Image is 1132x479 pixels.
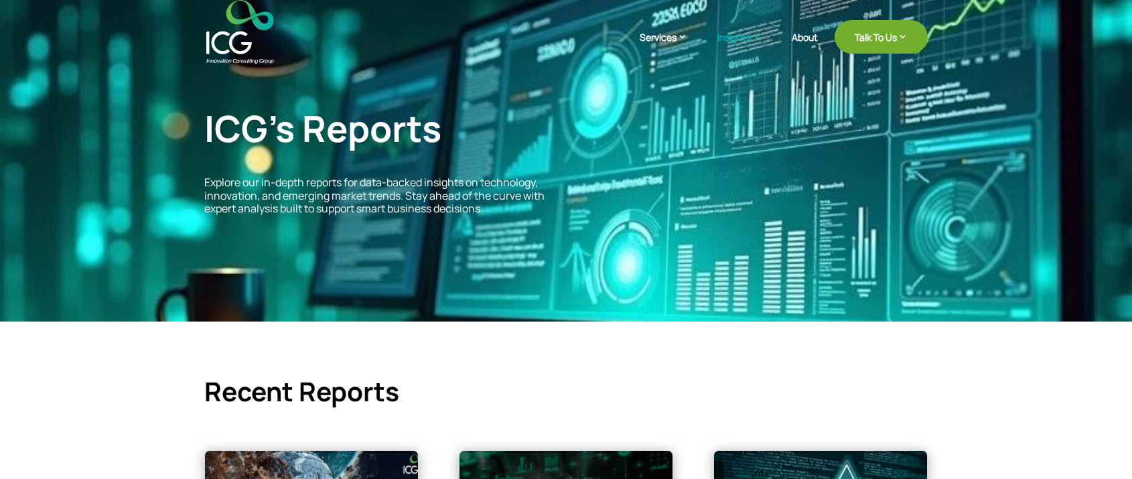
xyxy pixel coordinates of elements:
[835,20,928,54] a: Talk To Us
[792,32,818,64] a: About
[640,30,701,64] a: Services
[204,103,441,153] span: ICG’s Reports
[204,373,399,409] span: Recent Reports
[204,175,545,215] span: Explore our in-depth reports for data-backed insights on technology, innovation, and emerging mar...
[717,30,775,64] a: Insights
